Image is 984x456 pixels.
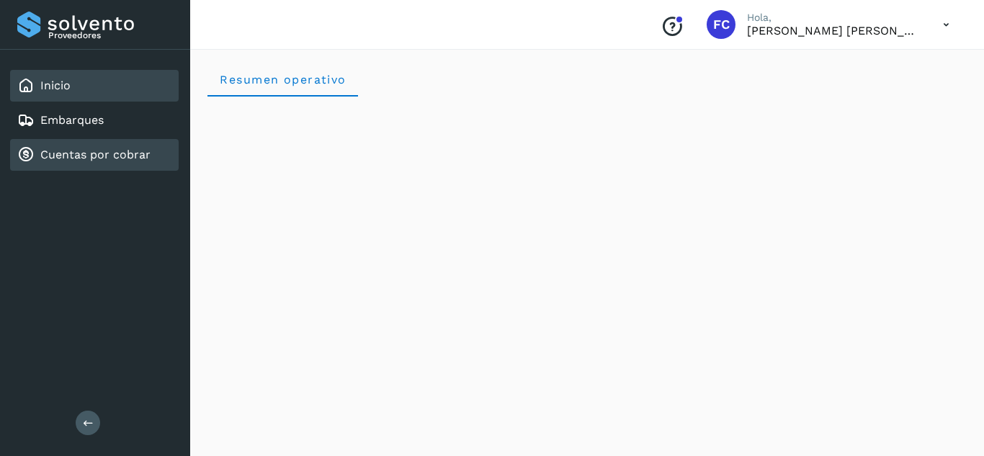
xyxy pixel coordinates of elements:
[747,12,920,24] p: Hola,
[40,79,71,92] a: Inicio
[10,139,179,171] div: Cuentas por cobrar
[747,24,920,37] p: FRANCO CUEVAS CLARA
[219,73,346,86] span: Resumen operativo
[10,104,179,136] div: Embarques
[40,113,104,127] a: Embarques
[48,30,173,40] p: Proveedores
[10,70,179,102] div: Inicio
[40,148,151,161] a: Cuentas por cobrar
